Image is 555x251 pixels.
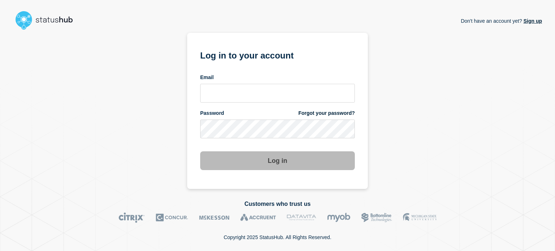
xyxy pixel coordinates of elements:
h1: Log in to your account [200,48,355,61]
img: StatusHub logo [13,9,82,32]
span: Email [200,74,214,81]
p: Don't have an account yet? [461,12,542,30]
a: Forgot your password? [298,110,355,117]
a: Sign up [522,18,542,24]
img: Concur logo [156,212,188,223]
img: MSU logo [403,212,436,223]
img: DataVita logo [287,212,316,223]
p: Copyright 2025 StatusHub. All Rights Reserved. [224,234,331,240]
img: McKesson logo [199,212,229,223]
input: email input [200,84,355,103]
img: Citrix logo [119,212,145,223]
img: Accruent logo [240,212,276,223]
h2: Customers who trust us [13,201,542,207]
button: Log in [200,151,355,170]
img: Bottomline logo [361,212,392,223]
input: password input [200,120,355,138]
img: myob logo [327,212,350,223]
span: Password [200,110,224,117]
